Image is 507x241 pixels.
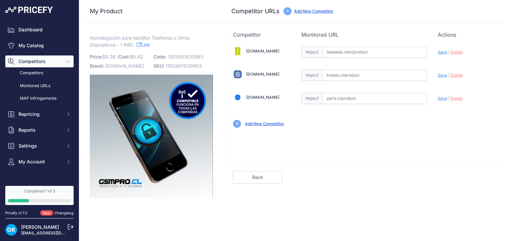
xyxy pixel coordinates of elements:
[137,41,150,49] a: Link
[245,121,284,126] a: Add New Competitor
[301,93,322,104] span: https://
[18,127,62,133] span: Reports
[301,70,322,81] span: https://
[90,34,189,49] span: Homologación para habilitar Telefonos u Otros Dispositivos - 1 IMEI
[448,50,450,54] span: |
[448,96,450,101] span: |
[117,54,143,59] span: / $
[105,63,144,69] span: [DOMAIN_NAME]
[5,67,74,79] a: Competitors
[5,7,53,13] img: Pricefy Logo
[5,140,74,152] button: Settings
[301,31,427,39] p: Monitored URL
[5,186,74,205] a: Completed 1 of 3
[40,210,53,216] span: New
[246,49,279,53] a: [DOMAIN_NAME]
[5,24,74,36] a: Dashboard
[294,9,333,14] a: Add New Competitor
[5,24,74,219] nav: Sidebar
[18,58,62,65] span: Competitors
[5,80,74,92] a: Monitored URLs
[301,47,322,58] span: https://
[438,31,495,39] p: Actions
[18,158,62,165] span: My Account
[166,63,202,69] span: 1552601830983
[246,72,279,77] a: [DOMAIN_NAME]
[90,52,150,61] p: $
[168,54,204,59] span: 1552601830983
[8,189,71,194] div: Completed 1 of 3
[451,96,463,101] span: Delete
[231,7,280,16] h3: Competitor URLs
[5,40,74,52] a: My Catalog
[233,31,290,39] p: Competitor
[448,73,450,78] span: |
[451,50,463,54] span: Delete
[322,47,427,58] input: falabella.com/product
[90,63,104,69] span: Brand:
[438,50,447,54] span: Save
[451,73,463,78] span: Delete
[90,7,213,16] h3: My Product
[18,111,62,118] span: Repricing
[153,54,166,59] span: Code:
[233,171,282,184] a: Back
[5,182,74,194] a: Alerts
[5,156,74,168] button: My Account
[5,55,74,67] button: Competitors
[118,54,130,59] span: Cost:
[54,211,74,215] a: Changelog
[105,54,116,59] span: 8.36
[5,93,74,104] a: MAP infringements
[153,63,164,69] span: SKU:
[438,96,447,101] span: Save
[21,224,59,230] a: [PERSON_NAME]
[322,93,427,104] input: paris.cl/product
[322,70,427,81] input: knasta.cl/product
[133,54,143,59] span: 0.42
[246,95,279,100] a: [DOMAIN_NAME]
[438,73,447,78] span: Save
[90,54,102,59] span: Price:
[5,108,74,120] button: Repricing
[5,124,74,136] button: Reports
[21,230,90,235] a: [EMAIL_ADDRESS][DOMAIN_NAME]
[18,143,62,149] span: Settings
[5,210,27,216] div: Pricefy v1.7.2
